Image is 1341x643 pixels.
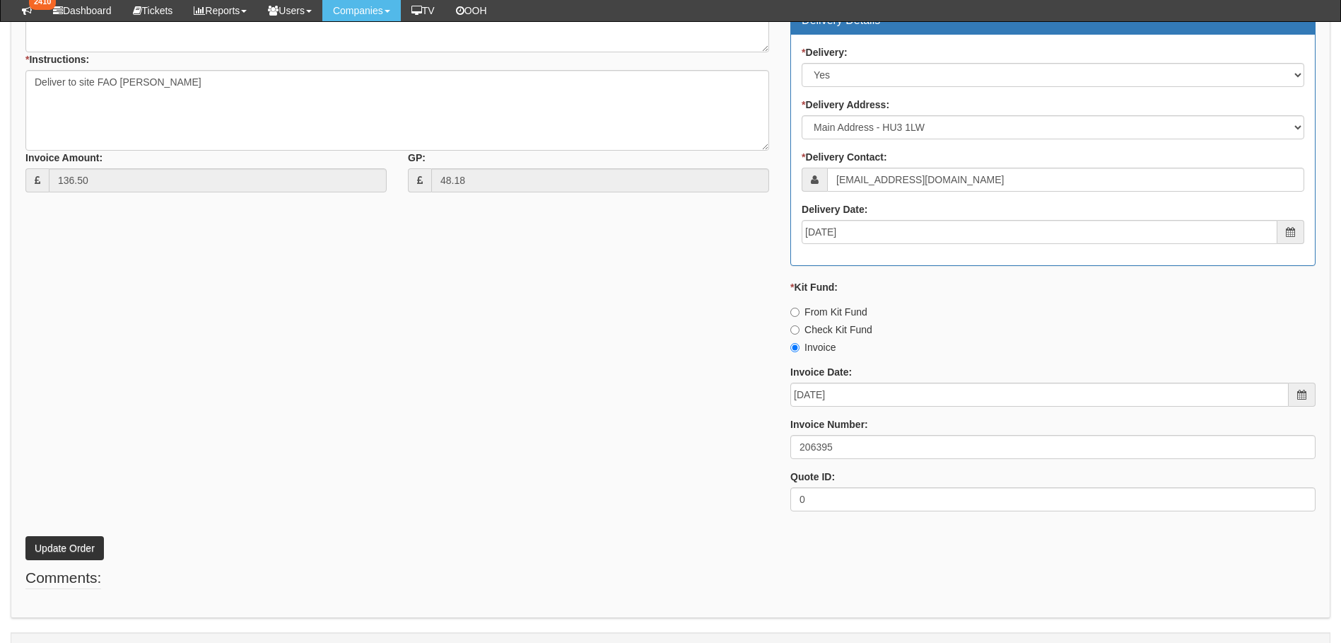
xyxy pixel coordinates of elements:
[790,305,867,319] label: From Kit Fund
[790,325,800,335] input: Check Kit Fund
[790,343,800,352] input: Invoice
[790,417,868,431] label: Invoice Number:
[790,323,872,337] label: Check Kit Fund
[802,202,867,216] label: Delivery Date:
[408,151,426,165] label: GP:
[25,52,89,66] label: Instructions:
[802,45,848,59] label: Delivery:
[802,98,889,112] label: Delivery Address:
[790,280,838,294] label: Kit Fund:
[25,567,101,589] legend: Comments:
[790,365,852,379] label: Invoice Date:
[25,151,103,165] label: Invoice Amount:
[802,150,887,164] label: Delivery Contact:
[790,470,835,484] label: Quote ID:
[25,70,769,151] textarea: Deliver to site FAO [PERSON_NAME]
[790,340,836,354] label: Invoice
[25,536,104,560] button: Update Order
[790,308,800,317] input: From Kit Fund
